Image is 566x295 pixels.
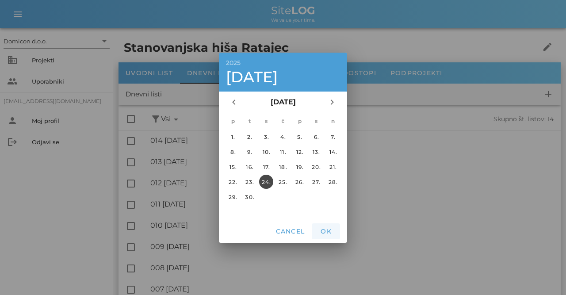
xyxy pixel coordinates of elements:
[225,114,241,129] th: p
[293,145,307,159] button: 12.
[226,148,240,155] div: 8.
[292,114,308,129] th: p
[326,160,340,174] button: 21.
[309,133,323,140] div: 6.
[276,175,290,189] button: 25.
[276,178,290,185] div: 25.
[226,163,240,170] div: 15.
[243,175,257,189] button: 23.
[309,114,325,129] th: s
[259,130,273,144] button: 3.
[226,175,240,189] button: 22.
[293,175,307,189] button: 26.
[267,93,299,111] button: [DATE]
[276,160,290,174] button: 18.
[226,193,240,200] div: 29.
[226,60,340,66] div: 2025
[326,130,340,144] button: 7.
[243,193,257,200] div: 30.
[293,133,307,140] div: 5.
[309,148,323,155] div: 13.
[259,148,273,155] div: 10.
[440,199,566,295] iframe: Chat Widget
[309,130,323,144] button: 6.
[259,178,273,185] div: 24.
[326,145,340,159] button: 14.
[293,160,307,174] button: 19.
[259,160,273,174] button: 17.
[243,160,257,174] button: 16.
[293,130,307,144] button: 5.
[326,133,340,140] div: 7.
[259,133,273,140] div: 3.
[243,163,257,170] div: 16.
[276,130,290,144] button: 4.
[309,160,323,174] button: 20.
[243,145,257,159] button: 9.
[276,163,290,170] div: 18.
[315,227,337,235] span: OK
[242,114,258,129] th: t
[440,199,566,295] div: Pripomoček za klepet
[327,97,337,107] i: chevron_right
[276,148,290,155] div: 11.
[275,114,291,129] th: č
[226,69,340,84] div: [DATE]
[312,223,340,239] button: OK
[326,163,340,170] div: 21.
[229,97,239,107] i: chevron_left
[226,160,240,174] button: 15.
[226,133,240,140] div: 1.
[326,178,340,185] div: 28.
[293,163,307,170] div: 19.
[243,190,257,204] button: 30.
[309,163,323,170] div: 20.
[226,130,240,144] button: 1.
[293,148,307,155] div: 12.
[226,190,240,204] button: 29.
[272,223,308,239] button: Cancel
[259,175,273,189] button: 24.
[243,133,257,140] div: 2.
[243,178,257,185] div: 23.
[309,175,323,189] button: 27.
[226,178,240,185] div: 22.
[226,145,240,159] button: 8.
[309,145,323,159] button: 13.
[226,94,242,110] button: Prejšnji mesec
[259,163,273,170] div: 17.
[324,94,340,110] button: Naslednji mesec
[258,114,274,129] th: s
[259,145,273,159] button: 10.
[309,178,323,185] div: 27.
[276,133,290,140] div: 4.
[293,178,307,185] div: 26.
[325,114,341,129] th: n
[276,145,290,159] button: 11.
[243,130,257,144] button: 2.
[243,148,257,155] div: 9.
[275,227,305,235] span: Cancel
[326,175,340,189] button: 28.
[326,148,340,155] div: 14.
